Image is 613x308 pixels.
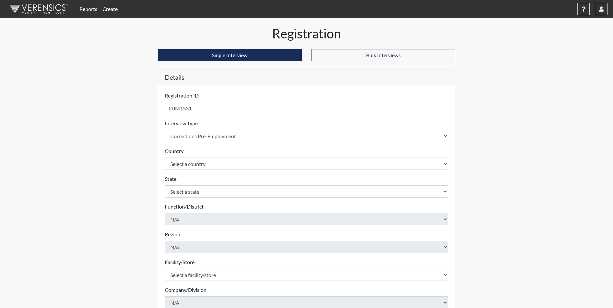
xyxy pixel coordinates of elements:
a: Reports [77,3,100,15]
label: Country [165,147,184,155]
label: Facility/Store [165,258,195,266]
label: Region [165,231,180,238]
label: Registration ID [165,92,199,99]
a: Create [100,3,120,15]
input: Insert a Registration ID, which needs to be a unique alphanumeric value for each interviewee [165,102,449,114]
button: Single Interview [158,49,302,61]
label: Company/Division [165,286,206,294]
label: Interview Type [165,119,198,127]
h5: Details [158,69,455,85]
label: State [165,175,176,183]
h1: Registration [158,26,455,41]
label: Function/District [165,203,204,210]
button: Bulk Interviews [312,49,455,61]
